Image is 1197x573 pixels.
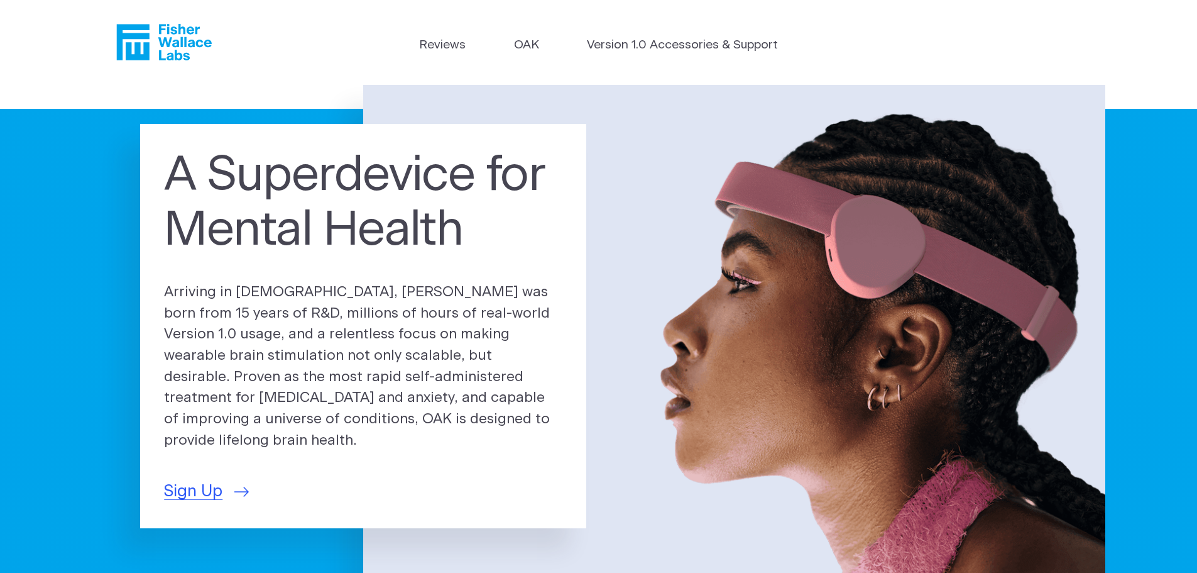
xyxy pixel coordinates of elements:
span: Sign Up [164,479,222,504]
h1: A Superdevice for Mental Health [164,148,562,259]
a: Reviews [419,36,466,55]
p: Arriving in [DEMOGRAPHIC_DATA], [PERSON_NAME] was born from 15 years of R&D, millions of hours of... [164,282,562,452]
a: Version 1.0 Accessories & Support [587,36,778,55]
a: Fisher Wallace [116,24,212,60]
a: OAK [514,36,539,55]
a: Sign Up [164,479,249,504]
